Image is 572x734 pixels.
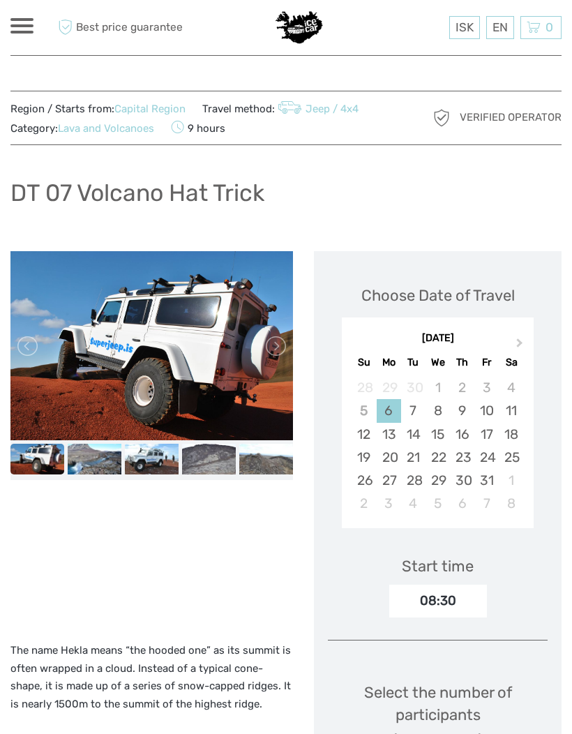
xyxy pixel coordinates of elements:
[430,107,453,129] img: verified_operator_grey_128.png
[543,20,555,34] span: 0
[499,353,523,372] div: Sa
[450,353,474,372] div: Th
[401,446,426,469] div: Choose Tuesday, October 21st, 2025
[474,446,499,469] div: Choose Friday, October 24th, 2025
[474,376,499,399] div: Not available Friday, October 3rd, 2025
[402,555,474,577] div: Start time
[352,423,376,446] div: Choose Sunday, October 12th, 2025
[10,251,293,440] img: 3a1783669c734654a0d3021b55babe13_main_slider.jpg
[58,122,154,135] a: Lava and Volcanoes
[474,492,499,515] div: Choose Friday, November 7th, 2025
[450,399,474,422] div: Choose Thursday, October 9th, 2025
[202,98,359,118] span: Travel method:
[377,399,401,422] div: Choose Monday, October 6th, 2025
[389,585,487,617] div: 08:30
[401,492,426,515] div: Choose Tuesday, November 4th, 2025
[352,492,376,515] div: Choose Sunday, November 2nd, 2025
[275,103,359,115] a: Jeep / 4x4
[426,446,450,469] div: Choose Wednesday, October 22nd, 2025
[239,444,293,474] img: 3580dc765518429aae163306d2c2d3c2_slider_thumbnail.jpg
[114,103,186,115] a: Capital Region
[352,469,376,492] div: Choose Sunday, October 26th, 2025
[171,118,225,137] span: 9 hours
[377,423,401,446] div: Choose Monday, October 13th, 2025
[474,423,499,446] div: Choose Friday, October 17th, 2025
[426,399,450,422] div: Choose Wednesday, October 8th, 2025
[474,469,499,492] div: Choose Friday, October 31st, 2025
[377,376,401,399] div: Not available Monday, September 29th, 2025
[377,469,401,492] div: Choose Monday, October 27th, 2025
[10,121,154,136] span: Category:
[499,469,523,492] div: Choose Saturday, November 1st, 2025
[377,446,401,469] div: Choose Monday, October 20th, 2025
[346,376,529,515] div: month 2025-10
[474,399,499,422] div: Choose Friday, October 10th, 2025
[68,444,121,474] img: 3fb3ab7cbe4e491e9eeca317f1d0b6c5_slider_thumbnail.jpg
[401,423,426,446] div: Choose Tuesday, October 14th, 2025
[361,285,515,306] div: Choose Date of Travel
[10,102,186,117] span: Region / Starts from:
[275,10,323,45] img: 2347-e0530006-311c-4fac-beea-9f6cd962ece2_logo_small.jpg
[125,444,179,474] img: 13fcdb29a79147a5af8d667f0a7f883b_slider_thumbnail.jpg
[499,399,523,422] div: Choose Saturday, October 11th, 2025
[352,446,376,469] div: Choose Sunday, October 19th, 2025
[499,376,523,399] div: Not available Saturday, October 4th, 2025
[10,179,264,207] h1: DT 07 Volcano Hat Trick
[401,376,426,399] div: Not available Tuesday, September 30th, 2025
[450,376,474,399] div: Not available Thursday, October 2nd, 2025
[426,376,450,399] div: Not available Wednesday, October 1st, 2025
[352,376,376,399] div: Not available Sunday, September 28th, 2025
[182,444,236,474] img: 0db8c9bbafba43a38f2acfa0d3bfe70b_slider_thumbnail.jpg
[450,423,474,446] div: Choose Thursday, October 16th, 2025
[450,469,474,492] div: Choose Thursday, October 30th, 2025
[377,492,401,515] div: Choose Monday, November 3rd, 2025
[426,469,450,492] div: Choose Wednesday, October 29th, 2025
[499,446,523,469] div: Choose Saturday, October 25th, 2025
[342,331,534,346] div: [DATE]
[499,423,523,446] div: Choose Saturday, October 18th, 2025
[401,353,426,372] div: Tu
[486,16,514,39] div: EN
[401,469,426,492] div: Choose Tuesday, October 28th, 2025
[499,492,523,515] div: Choose Saturday, November 8th, 2025
[10,444,64,474] img: 3a1783669c734654a0d3021b55babe13_slider_thumbnail.jpg
[426,353,450,372] div: We
[352,353,376,372] div: Su
[450,492,474,515] div: Choose Thursday, November 6th, 2025
[426,423,450,446] div: Choose Wednesday, October 15th, 2025
[426,492,450,515] div: Choose Wednesday, November 5th, 2025
[510,335,532,357] button: Next Month
[456,20,474,34] span: ISK
[352,399,376,422] div: Not available Sunday, October 5th, 2025
[450,446,474,469] div: Choose Thursday, October 23rd, 2025
[401,399,426,422] div: Choose Tuesday, October 7th, 2025
[377,353,401,372] div: Mo
[54,16,183,39] span: Best price guarantee
[460,110,562,125] span: Verified Operator
[474,353,499,372] div: Fr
